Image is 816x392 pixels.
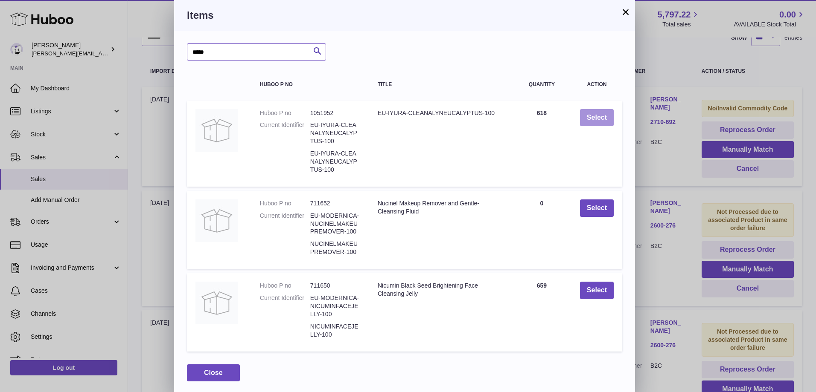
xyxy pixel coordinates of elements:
dt: Current Identifier [260,212,310,236]
button: × [621,7,631,17]
dd: NUCINELMAKEUPREMOVER-100 [310,240,361,256]
div: EU-IYURA-CLEANALYNEUCALYPTUS-100 [378,109,504,117]
dt: Huboo P no [260,109,310,117]
dt: Current Identifier [260,121,310,145]
button: Select [580,109,614,127]
dd: 1051952 [310,109,361,117]
td: 618 [512,101,571,187]
th: Quantity [512,73,571,96]
th: Action [571,73,622,96]
dd: 711650 [310,282,361,290]
button: Close [187,364,240,382]
button: Select [580,282,614,299]
dd: EU-MODERNICA-NUCINELMAKEUPREMOVER-100 [310,212,361,236]
td: 0 [512,191,571,269]
div: Nucinel Makeup Remover and Gentle-Cleansing Fluid [378,199,504,216]
dt: Current Identifier [260,294,310,318]
dd: NICUMINFACEJELLY-100 [310,323,361,339]
td: 659 [512,273,571,351]
dt: Huboo P no [260,199,310,208]
div: Nicumin Black Seed Brightening Face Cleansing Jelly [378,282,504,298]
img: Nicumin Black Seed Brightening Face Cleansing Jelly [195,282,238,324]
th: Title [369,73,512,96]
dd: 711652 [310,199,361,208]
dd: EU-IYURA-CLEANALYNEUCALYPTUS-100 [310,121,361,145]
th: Huboo P no [251,73,369,96]
img: EU-IYURA-CLEANALYNEUCALYPTUS-100 [195,109,238,152]
h3: Items [187,9,622,22]
button: Select [580,199,614,217]
dd: EU-IYURA-CLEANALYNEUCALYPTUS-100 [310,150,361,174]
dd: EU-MODERNICA-NICUMINFACEJELLY-100 [310,294,361,318]
img: Nucinel Makeup Remover and Gentle-Cleansing Fluid [195,199,238,242]
span: Close [204,369,223,376]
dt: Huboo P no [260,282,310,290]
